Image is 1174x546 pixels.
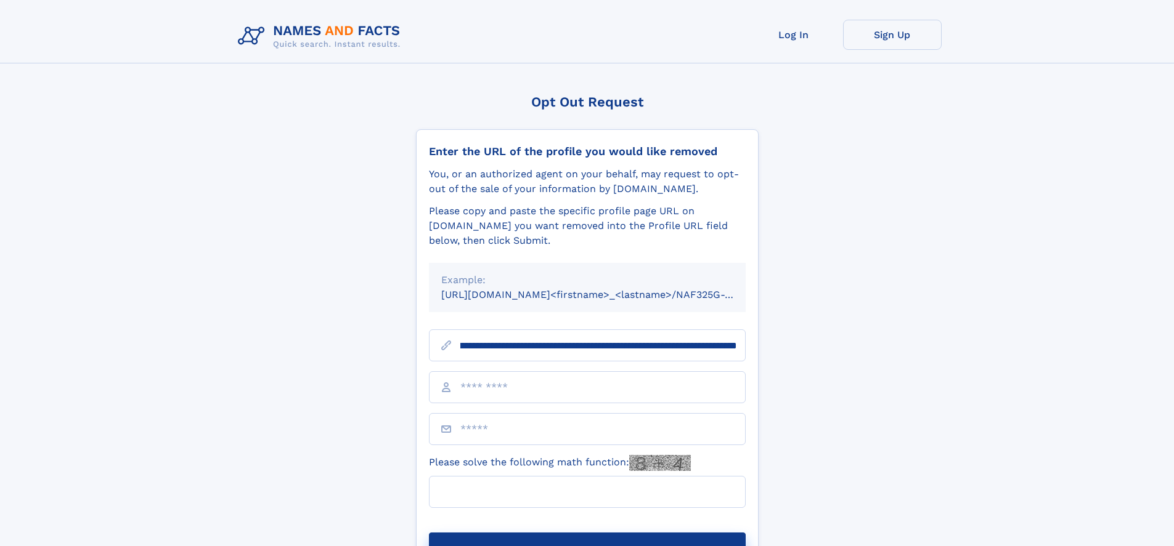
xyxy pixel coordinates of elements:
[233,20,410,53] img: Logo Names and Facts
[429,204,746,248] div: Please copy and paste the specific profile page URL on [DOMAIN_NAME] you want removed into the Pr...
[429,167,746,196] div: You, or an authorized agent on your behalf, may request to opt-out of the sale of your informatio...
[843,20,942,50] a: Sign Up
[441,273,733,287] div: Example:
[429,145,746,158] div: Enter the URL of the profile you would like removed
[416,94,759,110] div: Opt Out Request
[744,20,843,50] a: Log In
[429,455,691,471] label: Please solve the following math function:
[441,289,769,300] small: [URL][DOMAIN_NAME]<firstname>_<lastname>/NAF325G-xxxxxxxx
